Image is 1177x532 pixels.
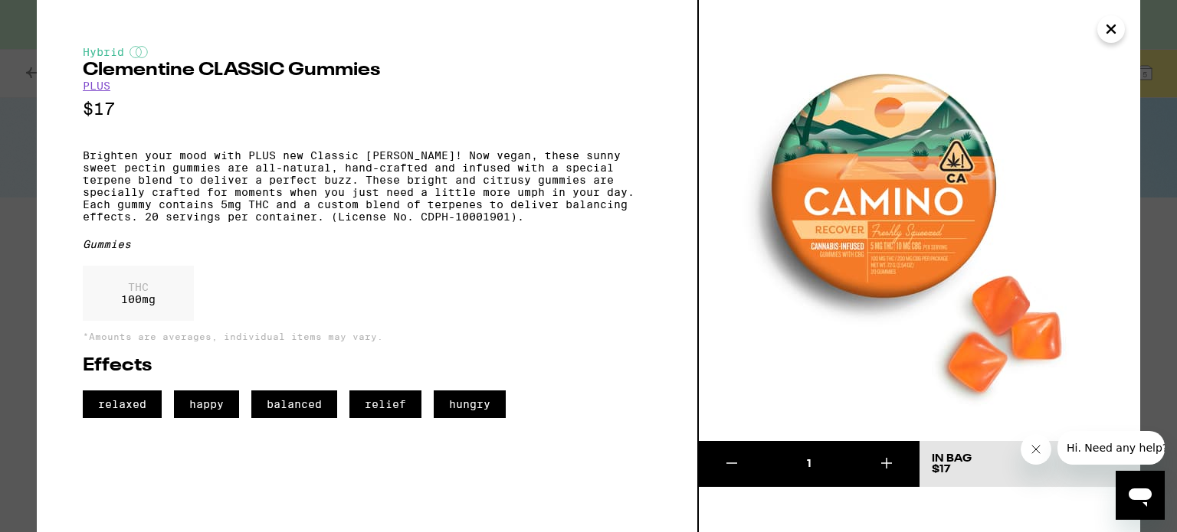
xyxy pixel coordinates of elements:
span: Hi. Need any help? [9,11,110,23]
span: $17 [932,464,951,475]
h2: Effects [83,357,651,375]
p: *Amounts are averages, individual items may vary. [83,331,651,341]
span: happy [174,390,239,418]
iframe: Message from company [1057,431,1165,465]
img: hybridColor.svg [130,46,148,58]
iframe: Close message [1021,434,1051,465]
iframe: Button to launch messaging window [1116,471,1165,520]
button: In Bag$17 [920,441,1140,487]
div: 1 [765,456,853,472]
div: 100 mg [83,266,194,321]
div: Gummies [83,238,651,250]
div: Hybrid [83,46,651,58]
p: $17 [83,100,651,119]
p: THC [121,281,156,293]
a: PLUS [83,80,110,92]
span: balanced [251,390,337,418]
div: In Bag [932,453,972,464]
span: relief [349,390,421,418]
p: Brighten your mood with PLUS new Classic [PERSON_NAME]! Now vegan, these sunny sweet pectin gummi... [83,149,651,223]
span: hungry [434,390,506,418]
h2: Clementine CLASSIC Gummies [83,61,651,80]
button: Close [1097,15,1125,43]
span: relaxed [83,390,162,418]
